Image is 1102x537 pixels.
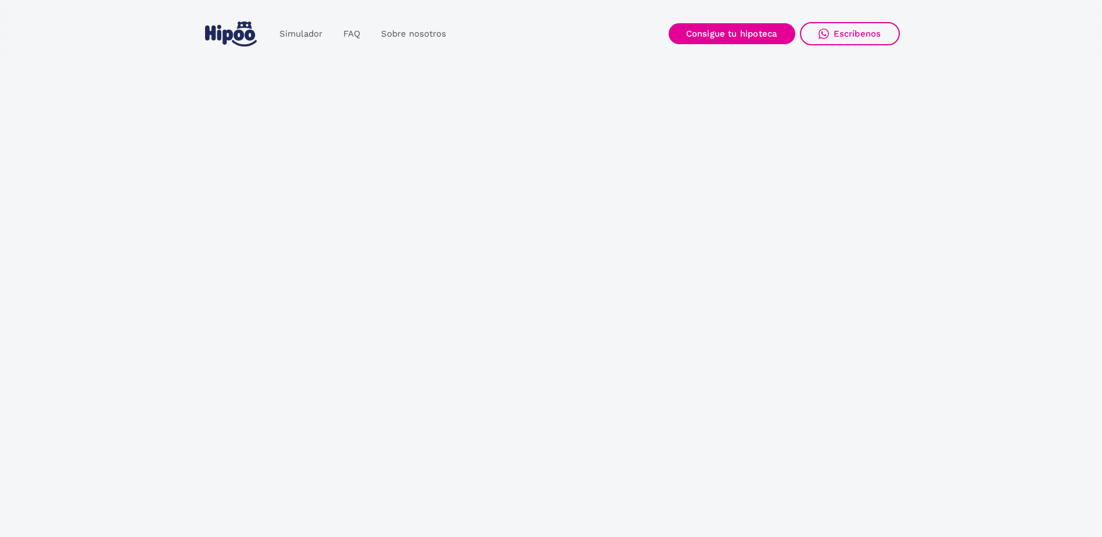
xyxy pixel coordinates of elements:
[269,23,333,45] a: Simulador
[800,22,900,45] a: Escríbenos
[371,23,457,45] a: Sobre nosotros
[669,23,795,44] a: Consigue tu hipoteca
[333,23,371,45] a: FAQ
[834,28,881,39] div: Escríbenos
